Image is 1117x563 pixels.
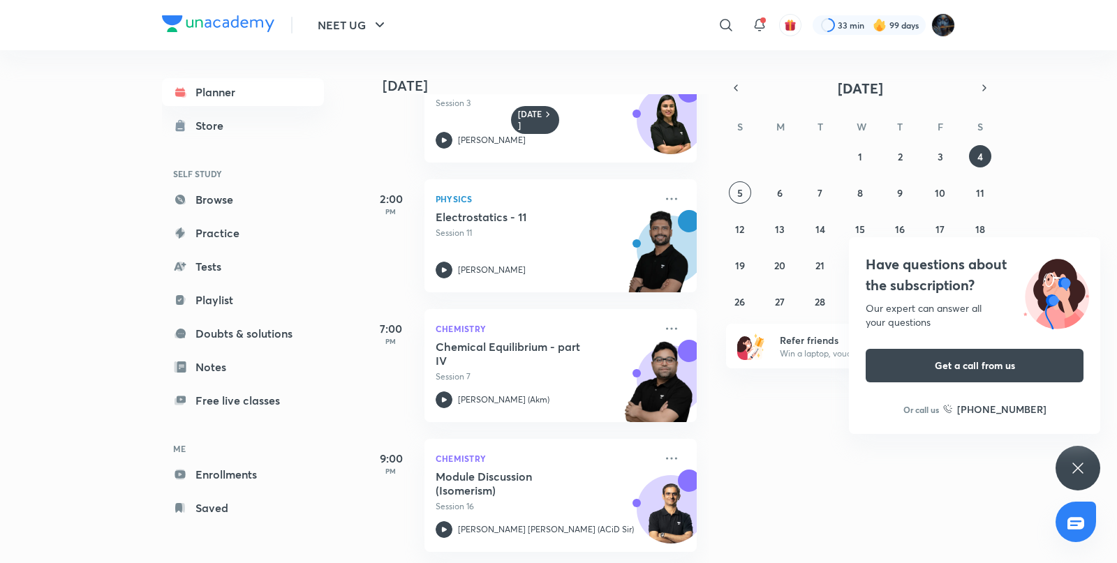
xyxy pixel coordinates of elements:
abbr: October 3, 2025 [938,150,943,163]
a: Store [162,112,324,140]
button: October 21, 2025 [809,254,831,276]
p: [PERSON_NAME] [458,264,526,276]
button: October 12, 2025 [729,218,751,240]
p: [PERSON_NAME] [PERSON_NAME] (ACiD Sir) [458,523,634,536]
button: October 9, 2025 [889,181,911,204]
h4: [DATE] [383,77,711,94]
button: October 17, 2025 [929,218,952,240]
abbr: October 4, 2025 [977,150,983,163]
a: Notes [162,353,324,381]
abbr: October 7, 2025 [818,186,822,200]
a: Playlist [162,286,324,314]
span: [DATE] [838,79,883,98]
h5: 7:00 [363,320,419,337]
a: Enrollments [162,460,324,488]
abbr: Monday [776,120,785,133]
button: October 5, 2025 [729,181,751,204]
img: unacademy [620,210,697,306]
h6: ME [162,437,324,460]
p: [PERSON_NAME] [458,134,526,147]
abbr: October 20, 2025 [774,259,785,272]
img: referral [737,332,765,360]
abbr: October 16, 2025 [895,223,905,236]
abbr: Sunday [737,120,743,133]
abbr: October 27, 2025 [775,295,785,308]
abbr: October 1, 2025 [858,150,862,163]
abbr: Wednesday [857,120,866,133]
h5: 9:00 [363,450,419,467]
abbr: October 14, 2025 [815,223,825,236]
a: Saved [162,494,324,522]
abbr: October 2, 2025 [898,150,903,163]
abbr: Thursday [897,120,903,133]
img: Avatar [637,483,704,550]
button: October 6, 2025 [769,181,791,204]
img: ttu_illustration_new.svg [1012,254,1100,329]
button: October 19, 2025 [729,254,751,276]
abbr: October 8, 2025 [857,186,863,200]
button: October 14, 2025 [809,218,831,240]
a: Practice [162,219,324,247]
p: Session 7 [436,370,655,383]
a: Browse [162,186,324,213]
button: October 7, 2025 [809,181,831,204]
button: October 16, 2025 [889,218,911,240]
button: October 1, 2025 [849,145,871,167]
abbr: October 5, 2025 [737,186,743,200]
button: October 28, 2025 [809,290,831,313]
h6: [DATE] [518,109,542,131]
h6: [PHONE_NUMBER] [957,402,1046,416]
h5: 2:00 [363,190,419,207]
p: Session 11 [436,227,655,239]
p: Or call us [903,403,939,416]
button: NEET UG [309,11,397,39]
h4: Have questions about the subscription? [866,254,1083,296]
button: October 8, 2025 [849,181,871,204]
p: Session 3 [436,97,655,110]
h5: Electrostatics - 11 [436,210,609,224]
abbr: Friday [938,120,943,133]
button: October 4, 2025 [969,145,991,167]
h5: Chemical Equilibrium - part IV [436,340,609,368]
abbr: October 15, 2025 [855,223,865,236]
button: October 10, 2025 [929,181,952,204]
abbr: October 21, 2025 [815,259,824,272]
a: Tests [162,253,324,280]
img: Company Logo [162,15,274,32]
img: streak [873,18,887,32]
button: [DATE] [746,78,975,98]
abbr: October 17, 2025 [935,223,945,236]
p: Win a laptop, vouchers & more [780,347,952,360]
abbr: October 13, 2025 [775,223,785,236]
a: Free live classes [162,386,324,414]
button: October 20, 2025 [769,254,791,276]
abbr: October 9, 2025 [897,186,903,200]
p: PM [363,337,419,345]
button: October 11, 2025 [969,181,991,204]
abbr: October 11, 2025 [976,186,984,200]
button: October 18, 2025 [969,218,991,240]
button: October 26, 2025 [729,290,751,313]
p: Chemistry [436,320,655,337]
button: October 27, 2025 [769,290,791,313]
button: Get a call from us [866,349,1083,382]
abbr: October 10, 2025 [935,186,945,200]
abbr: October 12, 2025 [735,223,744,236]
h6: Refer friends [780,333,952,347]
abbr: October 19, 2025 [735,259,745,272]
abbr: Saturday [977,120,983,133]
button: October 3, 2025 [929,145,952,167]
p: PM [363,467,419,475]
p: Physics [436,190,655,207]
p: [PERSON_NAME] (Akm) [458,393,549,406]
abbr: October 28, 2025 [815,295,825,308]
abbr: October 6, 2025 [777,186,783,200]
img: avatar [784,19,797,31]
abbr: October 26, 2025 [734,295,745,308]
h5: Module Discussion (Isomerism) [436,470,609,497]
p: Session 16 [436,500,655,513]
p: PM [363,207,419,216]
button: October 15, 2025 [849,218,871,240]
img: Purnima Sharma [931,13,955,37]
div: Store [195,117,232,134]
